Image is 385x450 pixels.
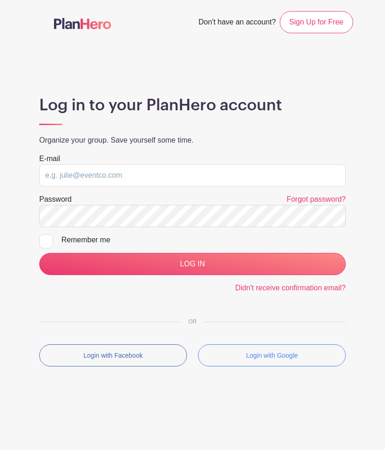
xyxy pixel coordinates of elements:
label: E-mail [39,153,60,164]
a: Sign Up for Free [280,11,353,33]
label: Password [39,194,72,205]
small: Login with Google [246,352,298,359]
p: Organize your group. Save yourself some time. [39,135,346,146]
small: Login with Facebook [84,352,143,359]
span: Don't have an account? [199,13,276,33]
a: Didn't receive confirmation email? [235,284,346,292]
button: Login with Google [198,344,346,366]
input: e.g. julie@eventco.com [39,164,346,186]
a: Forgot password? [287,195,346,203]
div: Remember me [61,234,346,246]
button: Login with Facebook [39,344,187,366]
span: OR [181,318,204,325]
input: LOG IN [39,253,346,275]
img: logo-507f7623f17ff9eddc593b1ce0a138ce2505c220e1c5a4e2b4648c50719b7d32.svg [54,18,111,29]
h1: Log in to your PlanHero account [39,96,346,115]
